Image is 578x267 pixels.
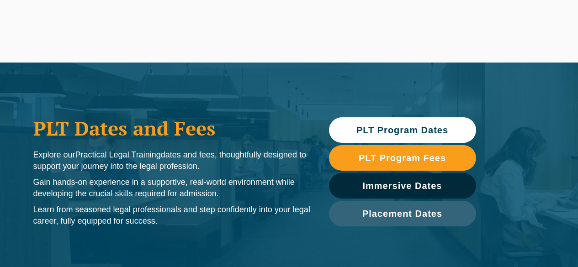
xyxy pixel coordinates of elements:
[33,117,311,140] h1: PLT Dates and Fees
[329,173,476,199] a: Immersive Dates
[359,153,446,162] span: PLT Program Fees
[329,145,476,171] a: PLT Program Fees
[33,204,311,227] p: Learn from seasoned legal professionals and step confidently into your legal career, fully equipp...
[33,149,311,172] p: Explore our dates and fees, thoughtfully designed to support your journey into the legal profession.
[363,181,442,190] span: Immersive Dates
[329,201,476,226] a: Placement Dates
[329,117,476,143] a: PLT Program Dates
[75,150,161,159] span: Practical Legal Training
[356,126,448,135] span: PLT Program Dates
[33,177,311,199] p: Gain hands-on experience in a supportive, real-world environment while developing the crucial ski...
[362,209,442,218] span: Placement Dates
